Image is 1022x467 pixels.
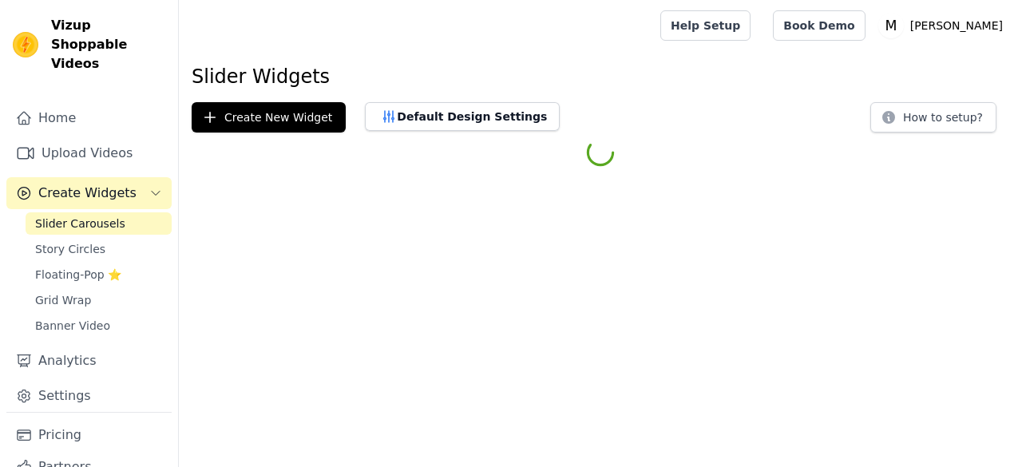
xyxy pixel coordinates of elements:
a: How to setup? [870,113,996,129]
p: [PERSON_NAME] [904,11,1009,40]
a: Floating-Pop ⭐ [26,263,172,286]
button: How to setup? [870,102,996,133]
span: Floating-Pop ⭐ [35,267,121,283]
a: Settings [6,380,172,412]
text: M [885,18,897,34]
a: Help Setup [660,10,751,41]
a: Slider Carousels [26,212,172,235]
span: Slider Carousels [35,216,125,232]
button: Create New Widget [192,102,346,133]
img: Vizup [13,32,38,57]
h1: Slider Widgets [192,64,1009,89]
a: Story Circles [26,238,172,260]
button: Default Design Settings [365,102,560,131]
span: Grid Wrap [35,292,91,308]
span: Create Widgets [38,184,137,203]
a: Pricing [6,419,172,451]
a: Upload Videos [6,137,172,169]
a: Home [6,102,172,134]
a: Grid Wrap [26,289,172,311]
a: Analytics [6,345,172,377]
a: Book Demo [773,10,865,41]
a: Banner Video [26,315,172,337]
span: Vizup Shoppable Videos [51,16,165,73]
button: Create Widgets [6,177,172,209]
span: Story Circles [35,241,105,257]
span: Banner Video [35,318,110,334]
button: M [PERSON_NAME] [878,11,1009,40]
